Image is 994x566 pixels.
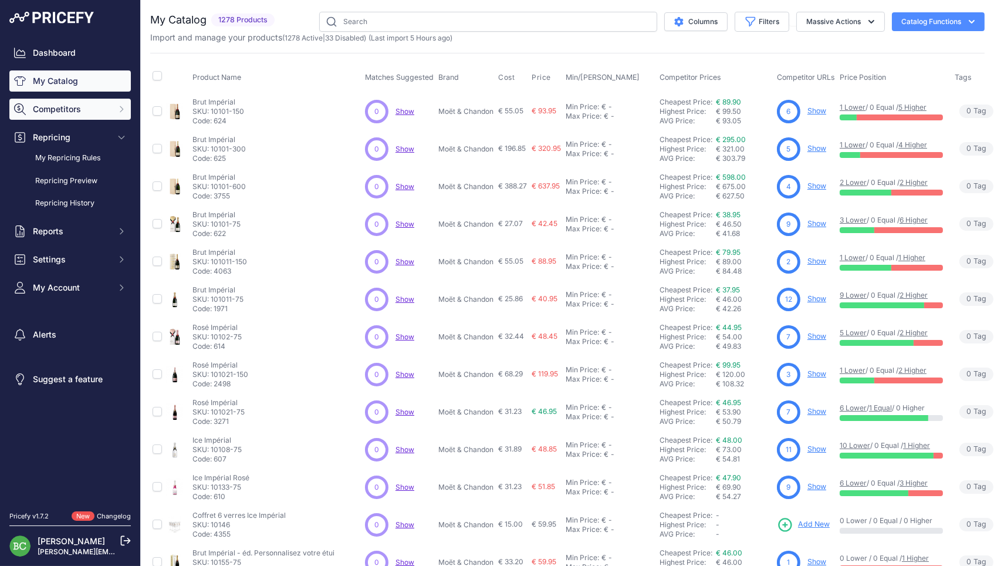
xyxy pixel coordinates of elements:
a: Cheapest Price: [660,173,712,181]
a: € 37.95 [716,285,740,294]
div: - [608,149,614,159]
button: Filters [735,12,789,32]
p: Import and manage your products [150,32,452,43]
p: / 0 Equal / [840,291,943,300]
a: 10 Lower [840,441,870,450]
span: € 675.00 [716,182,746,191]
div: € [604,224,608,234]
div: Highest Price: [660,144,716,154]
span: € 32.44 [498,332,524,341]
span: Settings [33,254,110,265]
span: € 321.00 [716,144,745,153]
p: Moët & Chandon [438,220,493,229]
div: € [601,328,606,337]
span: 0 [966,181,971,192]
div: AVG Price: [660,154,716,163]
a: 1 Equal [869,403,892,412]
a: € 38.95 [716,210,741,219]
a: 6 Lower [840,403,867,412]
div: € [601,215,606,224]
p: Rosé Impérial [192,361,248,370]
span: Competitor URLs [777,73,835,82]
a: 2 Higher [900,178,928,187]
p: / 0 Equal / [840,140,943,150]
a: Cheapest Price: [660,323,712,332]
div: € [601,102,606,112]
button: Competitors [9,99,131,120]
div: Min Price: [566,365,599,375]
p: / 0 Equal / [840,215,943,225]
a: Show [807,482,826,491]
span: € 46.00 [716,295,742,304]
div: € 627.50 [716,191,772,201]
p: Brut Impérial [192,173,246,182]
span: € 93.95 [532,106,556,115]
p: / 0 Equal / [840,178,943,187]
div: Highest Price: [660,295,716,304]
span: 0 [374,219,379,230]
a: Show [395,445,414,454]
span: Tag [959,330,993,343]
div: Min Price: [566,252,599,262]
div: € [604,375,608,384]
p: SKU: 101021-150 [192,370,248,379]
a: 3 Higher [900,479,928,487]
a: Cheapest Price: [660,548,712,557]
a: Show [807,369,826,378]
div: - [606,328,612,337]
span: 0 [966,143,971,154]
p: / 0 Equal / [840,103,943,112]
span: € 68.29 [498,369,523,378]
p: Moët & Chandon [438,257,493,267]
button: Catalog Functions [892,12,985,31]
div: Min Price: [566,177,599,187]
button: Price [532,73,553,82]
a: Show [807,557,826,566]
div: Highest Price: [660,107,716,116]
a: Cheapest Price: [660,398,712,407]
span: € 88.95 [532,257,556,265]
span: Repricing [33,132,110,143]
div: - [608,187,614,196]
a: 1 Higher [902,554,929,562]
span: € 89.00 [716,257,742,266]
a: 5 Higher [898,103,927,112]
span: 0 [966,218,971,230]
div: Max Price: [566,299,601,309]
a: [PERSON_NAME][EMAIL_ADDRESS][DOMAIN_NAME][PERSON_NAME] [38,547,276,556]
nav: Sidebar [9,42,131,497]
a: Show [395,220,414,228]
div: - [608,224,614,234]
span: Tag [959,217,993,231]
p: Code: 2498 [192,379,248,389]
span: Show [395,107,414,116]
span: € 388.27 [498,181,527,190]
span: € 99.50 [716,107,741,116]
span: € 42.45 [532,219,557,228]
button: Cost [498,73,517,82]
span: 7 [787,332,791,342]
p: Brut Impérial [192,210,241,220]
div: - [608,262,614,271]
a: Cheapest Price: [660,436,712,444]
div: € 84.48 [716,267,772,276]
div: AVG Price: [660,191,716,201]
p: Moët & Chandon [438,144,493,154]
p: Code: 614 [192,342,242,351]
span: Show [395,370,414,379]
span: € 196.85 [498,144,526,153]
span: Tag [959,292,993,306]
span: Show [395,144,414,153]
span: € 55.05 [498,106,523,115]
p: Code: 624 [192,116,244,126]
a: Show [807,332,826,341]
a: Show [395,295,414,304]
span: 0 [966,256,971,267]
div: Highest Price: [660,182,716,191]
a: My Repricing Rules [9,148,131,169]
p: / 0 Equal / [840,366,943,375]
a: 5 Lower [840,328,867,337]
p: SKU: 101011-75 [192,295,244,304]
a: Show [807,257,826,265]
